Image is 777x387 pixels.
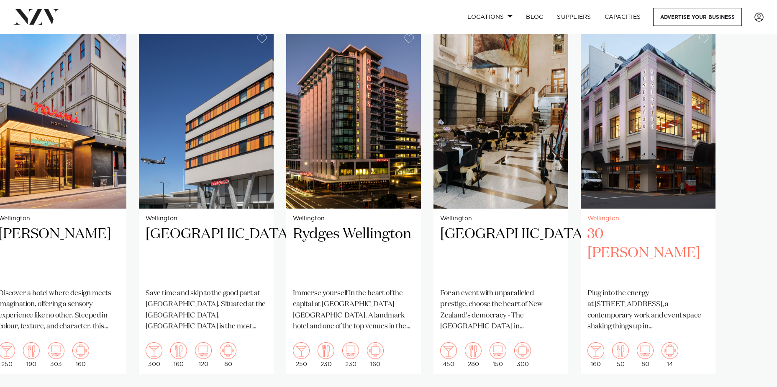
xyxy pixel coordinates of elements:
[514,342,531,359] img: meeting.png
[293,225,414,281] h2: Rydges Wellington
[293,342,310,367] div: 250
[637,342,654,367] div: 80
[662,342,678,359] img: meeting.png
[286,28,421,374] a: Wellington Rydges Wellington Immerse yourself in the heart of the capital at [GEOGRAPHIC_DATA] [G...
[146,216,267,222] small: Wellington
[465,342,482,359] img: dining.png
[139,28,274,374] a: Wellington [GEOGRAPHIC_DATA] Save time and skip to the good part at [GEOGRAPHIC_DATA]. Situated a...
[48,342,64,367] div: 303
[170,342,187,359] img: dining.png
[587,216,709,222] small: Wellington
[13,9,59,24] img: nzv-logo.png
[440,342,457,359] img: cocktail.png
[342,342,359,367] div: 230
[195,342,212,359] img: theatre.png
[598,8,648,26] a: Capacities
[587,342,604,359] img: cocktail.png
[637,342,654,359] img: theatre.png
[72,342,89,359] img: meeting.png
[23,342,40,367] div: 190
[342,342,359,359] img: theatre.png
[581,28,715,374] swiper-slide: 8 / 8
[146,225,267,281] h2: [GEOGRAPHIC_DATA]
[293,216,414,222] small: Wellington
[220,342,236,359] img: meeting.png
[440,216,562,222] small: Wellington
[367,342,384,367] div: 160
[318,342,334,367] div: 230
[587,288,709,332] p: Plug into the energy at [STREET_ADDRESS], a contemporary work and event space shaking things up i...
[465,342,482,367] div: 280
[170,342,187,367] div: 160
[318,342,334,359] img: dining.png
[440,225,562,281] h2: [GEOGRAPHIC_DATA]
[146,342,162,359] img: cocktail.png
[550,8,597,26] a: SUPPLIERS
[581,28,715,374] a: Wellington 30 [PERSON_NAME] Plug into the energy at [STREET_ADDRESS], a contemporary work and eve...
[286,28,421,374] swiper-slide: 6 / 8
[461,8,519,26] a: Locations
[146,288,267,332] p: Save time and skip to the good part at [GEOGRAPHIC_DATA]. Situated at the [GEOGRAPHIC_DATA], [GEO...
[146,342,162,367] div: 300
[587,225,709,281] h2: 30 [PERSON_NAME]
[490,342,506,359] img: theatre.png
[514,342,531,367] div: 300
[612,342,629,367] div: 50
[48,342,64,359] img: theatre.png
[433,28,568,374] swiper-slide: 7 / 8
[662,342,678,367] div: 14
[490,342,506,367] div: 150
[293,288,414,332] p: Immerse yourself in the heart of the capital at [GEOGRAPHIC_DATA] [GEOGRAPHIC_DATA]. A landmark h...
[653,8,742,26] a: Advertise your business
[220,342,236,367] div: 80
[139,28,274,374] swiper-slide: 5 / 8
[433,28,568,374] a: Wellington [GEOGRAPHIC_DATA] For an event with unparalleled prestige, choose the heart of New Zea...
[367,342,384,359] img: meeting.png
[440,342,457,367] div: 450
[440,288,562,332] p: For an event with unparalleled prestige, choose the heart of New Zealand's democracy - The [GEOGR...
[587,342,604,367] div: 160
[612,342,629,359] img: dining.png
[293,342,310,359] img: cocktail.png
[23,342,40,359] img: dining.png
[519,8,550,26] a: BLOG
[72,342,89,367] div: 160
[195,342,212,367] div: 120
